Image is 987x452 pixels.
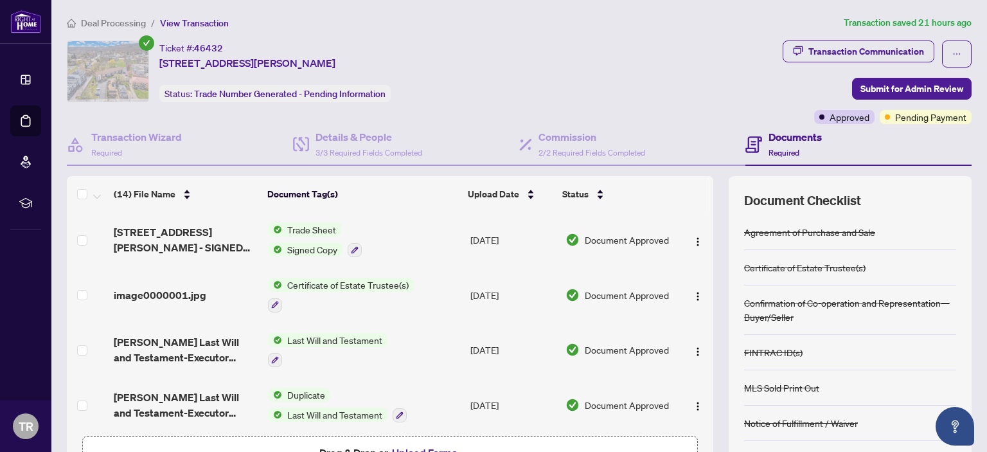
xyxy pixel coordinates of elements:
button: Logo [688,285,708,305]
img: Logo [693,291,703,302]
td: [DATE] [465,267,560,323]
img: Status Icon [268,222,282,237]
div: Certificate of Estate Trustee(s) [744,260,866,275]
button: Status IconTrade SheetStatus IconSigned Copy [268,222,362,257]
button: Logo [688,395,708,415]
img: Document Status [565,288,580,302]
span: View Transaction [160,17,229,29]
span: Status [562,187,589,201]
span: Last Will and Testament [282,333,387,347]
span: Pending Payment [895,110,966,124]
img: Status Icon [268,388,282,402]
button: Status IconCertificate of Estate Trustee(s) [268,278,414,312]
span: 46432 [194,42,223,54]
span: Trade Sheet [282,222,341,237]
td: [DATE] [465,323,560,378]
button: Open asap [936,407,974,446]
div: FINTRAC ID(s) [744,345,803,359]
th: Status [557,176,676,212]
article: Transaction saved 21 hours ago [844,15,972,30]
img: Document Status [565,233,580,247]
img: logo [10,10,41,33]
span: Signed Copy [282,242,342,257]
span: 3/3 Required Fields Completed [316,148,422,158]
img: Logo [693,401,703,411]
span: Required [91,148,122,158]
div: Agreement of Purchase and Sale [744,225,875,239]
img: Status Icon [268,333,282,347]
span: Document Approved [585,288,669,302]
div: MLS Sold Print Out [744,381,819,395]
span: Document Approved [585,233,669,247]
span: Upload Date [468,187,519,201]
span: Trade Number Generated - Pending Information [194,88,386,100]
img: Logo [693,237,703,247]
button: Logo [688,230,708,250]
h4: Documents [769,129,822,145]
span: Document Checklist [744,192,861,210]
span: [PERSON_NAME] Last Will and Testament-Executor [PERSON_NAME].pdf [114,390,258,420]
span: [STREET_ADDRESS][PERSON_NAME] - SIGNED TRADE SHEET.pdf [114,224,258,255]
span: [STREET_ADDRESS][PERSON_NAME] [159,55,335,71]
button: Transaction Communication [783,41,934,62]
span: 2/2 Required Fields Completed [538,148,645,158]
button: Status IconLast Will and Testament [268,333,387,368]
button: Submit for Admin Review [852,78,972,100]
th: (14) File Name [109,176,262,212]
td: [DATE] [465,212,560,267]
div: Transaction Communication [808,41,924,62]
span: image0000001.jpg [114,287,206,303]
div: Status: [159,85,391,102]
img: Status Icon [268,278,282,292]
span: Required [769,148,799,158]
span: Approved [830,110,869,124]
li: / [151,15,155,30]
span: Certificate of Estate Trustee(s) [282,278,414,292]
span: home [67,19,76,28]
span: Submit for Admin Review [860,78,963,99]
span: TR [19,417,33,435]
div: Ticket #: [159,41,223,55]
img: Document Status [565,398,580,412]
img: Document Status [565,343,580,357]
img: Logo [693,347,703,357]
h4: Commission [538,129,645,145]
div: Notice of Fulfillment / Waiver [744,416,858,430]
button: Status IconDuplicateStatus IconLast Will and Testament [268,388,407,422]
img: IMG-X12250969_1.jpg [67,41,148,102]
span: [PERSON_NAME] Last Will and Testament-Executor [PERSON_NAME].pdf [114,334,258,365]
div: Confirmation of Co-operation and Representation—Buyer/Seller [744,296,956,324]
span: Duplicate [282,388,330,402]
th: Upload Date [463,176,557,212]
h4: Details & People [316,129,422,145]
button: Logo [688,339,708,360]
img: Status Icon [268,242,282,257]
span: Document Approved [585,343,669,357]
span: Last Will and Testament [282,408,387,422]
span: check-circle [139,35,154,51]
td: [DATE] [465,377,560,433]
span: ellipsis [952,50,961,59]
span: Document Approved [585,398,669,412]
h4: Transaction Wizard [91,129,182,145]
span: Deal Processing [81,17,146,29]
span: (14) File Name [114,187,175,201]
img: Status Icon [268,408,282,422]
th: Document Tag(s) [262,176,463,212]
